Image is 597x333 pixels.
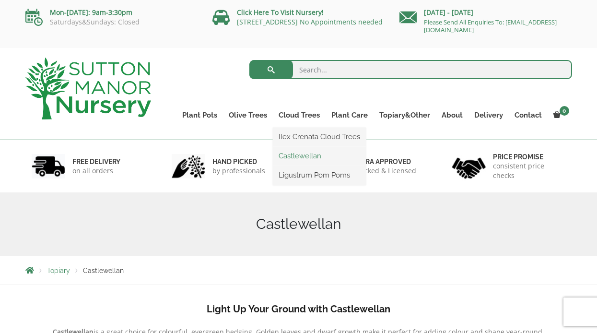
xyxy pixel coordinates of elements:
a: Delivery [468,108,509,122]
h6: FREE DELIVERY [72,157,120,166]
p: consistent price checks [493,161,566,180]
a: Ligustrum Pom Poms [273,168,366,182]
a: Click Here To Visit Nursery! [237,8,324,17]
img: 2.jpg [172,154,205,178]
img: 1.jpg [32,154,65,178]
span: Castlewellan [83,267,124,274]
img: 4.jpg [452,152,486,181]
a: 0 [548,108,572,122]
h6: hand picked [212,157,265,166]
h6: Price promise [493,153,566,161]
a: Olive Trees [223,108,273,122]
p: [DATE] - [DATE] [399,7,572,18]
a: Castlewellan [273,149,366,163]
a: Please Send All Enquiries To: [EMAIL_ADDRESS][DOMAIN_NAME] [424,18,557,34]
nav: Breadcrumbs [25,266,572,274]
p: checked & Licensed [353,166,416,176]
h1: Castlewellan [25,215,572,233]
p: Saturdays&Sundays: Closed [25,18,198,26]
a: Topiary [47,267,70,274]
a: About [436,108,468,122]
span: 0 [560,106,569,116]
p: on all orders [72,166,120,176]
p: by professionals [212,166,265,176]
a: Cloud Trees [273,108,326,122]
input: Search... [249,60,572,79]
b: Light Up Your Ground with Castlewellan [207,303,390,315]
h6: Defra approved [353,157,416,166]
p: Mon-[DATE]: 9am-3:30pm [25,7,198,18]
a: Plant Pots [176,108,223,122]
a: Contact [509,108,548,122]
a: Plant Care [326,108,374,122]
img: logo [25,58,151,119]
a: Ilex Crenata Cloud Trees [273,130,366,144]
a: [STREET_ADDRESS] No Appointments needed [237,17,383,26]
a: Topiary&Other [374,108,436,122]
